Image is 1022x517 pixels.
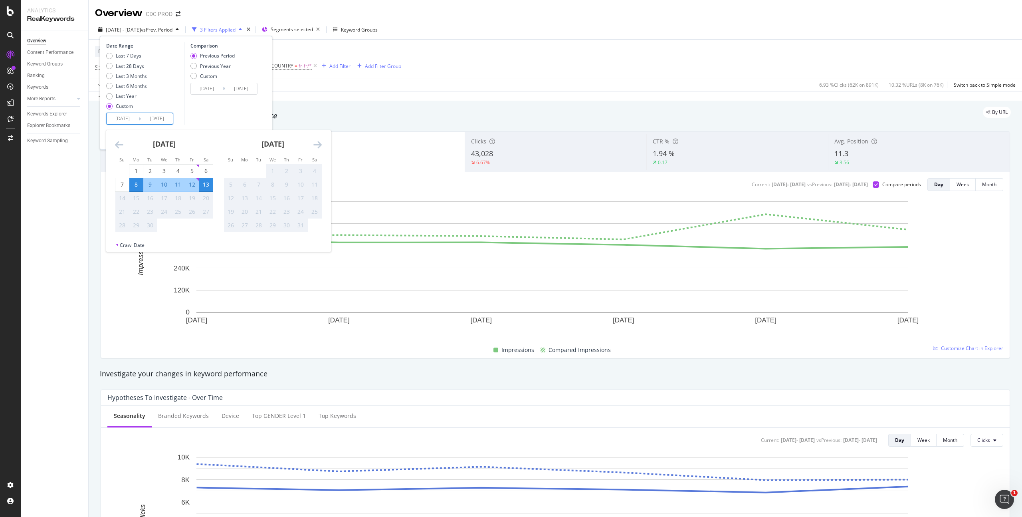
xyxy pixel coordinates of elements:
span: Segments selected [271,26,313,33]
div: 21 [252,208,265,216]
div: times [245,26,252,34]
div: Last 28 Days [116,63,144,70]
div: Analytics [27,6,82,14]
div: Keywords Explorer [27,110,67,118]
div: [DATE] - [DATE] [834,181,868,188]
span: Clicks [471,137,486,145]
svg: A chart. [107,197,997,336]
div: Branded Keywords [158,412,209,420]
div: 22 [129,208,143,216]
td: Selected. Friday, September 12, 2025 [185,178,199,191]
a: Ranking [27,72,83,80]
td: Not available. Saturday, September 20, 2025 [199,191,213,205]
div: Previous Period [190,52,235,59]
div: Last 28 Days [106,63,147,70]
div: Move forward to switch to the next month. [313,140,322,150]
div: Day [895,437,904,443]
td: Selected as end date. Saturday, September 13, 2025 [199,178,213,191]
div: 4 [308,167,321,175]
div: 9 [280,181,293,189]
div: 12 [224,194,238,202]
div: 15 [129,194,143,202]
div: 6.67% [476,159,490,166]
text: [DATE] [897,316,919,324]
span: CTR % [653,137,669,145]
div: 3 [294,167,307,175]
td: Not available. Friday, October 3, 2025 [294,164,308,178]
td: Not available. Saturday, October 4, 2025 [308,164,322,178]
td: Choose Thursday, September 4, 2025 as your check-in date. It’s available. [171,164,185,178]
div: 14 [115,194,129,202]
span: Device [98,48,113,55]
td: Not available. Thursday, October 30, 2025 [280,219,294,232]
div: Hypotheses to Investigate - Over Time [107,394,223,402]
td: Not available. Monday, October 20, 2025 [238,205,252,219]
div: 31 [294,221,307,229]
button: Month [976,178,1003,191]
div: Keyword Groups [27,60,63,68]
button: Week [950,178,976,191]
td: Not available. Thursday, October 16, 2025 [280,191,294,205]
td: Not available. Thursday, September 25, 2025 [171,205,185,219]
div: Add Filter [329,63,351,70]
td: Not available. Sunday, October 26, 2025 [224,219,238,232]
div: 5 [224,181,238,189]
td: Not available. Tuesday, October 14, 2025 [252,191,266,205]
div: Week [917,437,930,443]
text: [DATE] [613,316,634,324]
div: Explorer Bookmarks [27,121,70,130]
td: Choose Wednesday, September 3, 2025 as your check-in date. It’s available. [157,164,171,178]
div: Top GENDER Level 1 [252,412,306,420]
span: Avg. Position [834,137,868,145]
div: 23 [280,208,293,216]
a: Content Performance [27,48,83,57]
span: 43,028 [471,149,493,158]
div: Overview [95,6,143,20]
td: Not available. Friday, October 17, 2025 [294,191,308,205]
div: 6.93 % Clicks ( 62K on 891K ) [819,82,879,88]
input: Start Date [191,83,223,94]
div: Last 7 Days [116,52,141,59]
a: Keywords Explorer [27,110,83,118]
div: Previous Period [200,52,235,59]
div: Current: [752,181,770,188]
td: Not available. Thursday, October 2, 2025 [280,164,294,178]
div: 11 [308,181,321,189]
div: 6 [238,181,252,189]
button: 3 Filters Applied [189,23,245,36]
td: Choose Saturday, September 6, 2025 as your check-in date. It’s available. [199,164,213,178]
td: Not available. Sunday, September 14, 2025 [115,191,129,205]
td: Not available. Wednesday, October 15, 2025 [266,191,280,205]
small: Su [119,157,125,163]
td: Not available. Monday, October 13, 2025 [238,191,252,205]
div: Top Keywords [319,412,356,420]
td: Not available. Tuesday, September 16, 2025 [143,191,157,205]
td: Not available. Friday, October 10, 2025 [294,178,308,191]
button: Switch back to Simple mode [951,78,1016,91]
td: Not available. Thursday, October 9, 2025 [280,178,294,191]
div: Custom [116,103,133,109]
text: 6K [181,499,190,506]
div: Last 6 Months [116,83,147,89]
button: Day [927,178,950,191]
div: Device [222,412,239,420]
td: Not available. Sunday, October 12, 2025 [224,191,238,205]
div: Last 3 Months [116,73,147,80]
td: Selected as start date. Monday, September 8, 2025 [129,178,143,191]
button: Keyword Groups [330,23,381,36]
td: Not available. Friday, October 31, 2025 [294,219,308,232]
div: vs Previous : [807,181,832,188]
small: Su [228,157,233,163]
td: Not available. Sunday, September 21, 2025 [115,205,129,219]
div: 13 [199,181,213,189]
td: Not available. Tuesday, October 28, 2025 [252,219,266,232]
div: 25 [171,208,185,216]
div: legacy label [983,107,1011,118]
div: Month [982,181,996,188]
button: Clicks [971,434,1003,447]
div: CDC PROD [146,10,172,18]
td: Not available. Monday, September 22, 2025 [129,205,143,219]
div: [DATE] - [DATE] [843,437,877,443]
td: Not available. Friday, September 19, 2025 [185,191,199,205]
span: Compared Impressions [549,345,611,355]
